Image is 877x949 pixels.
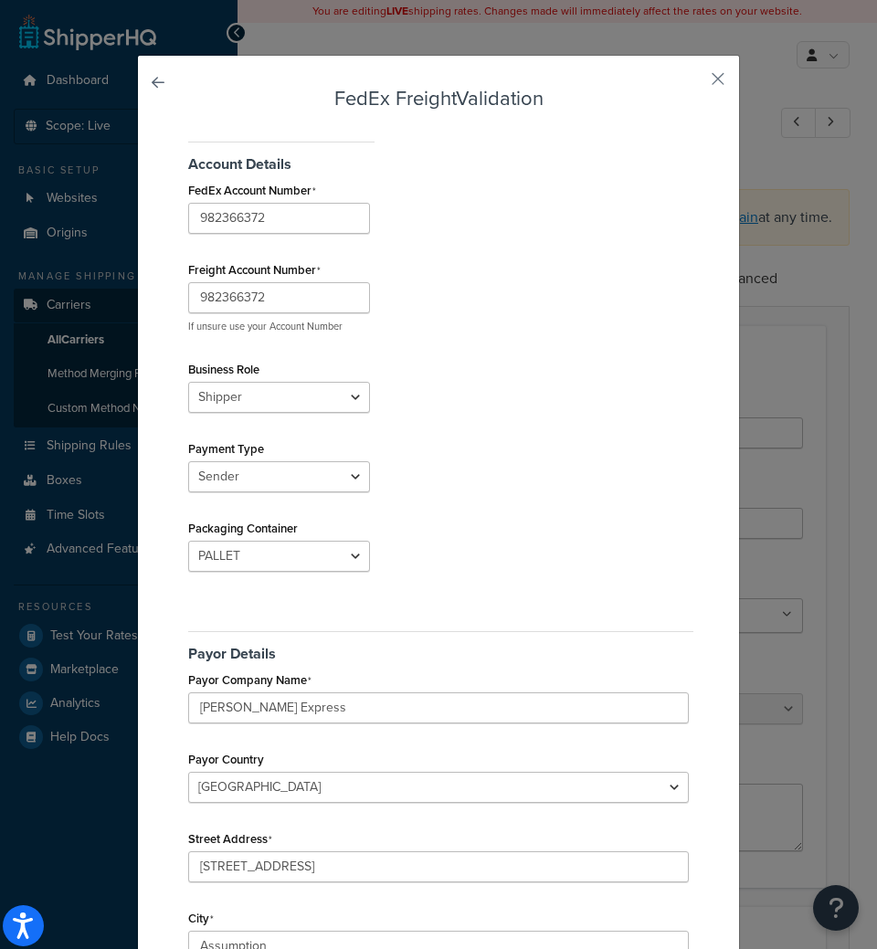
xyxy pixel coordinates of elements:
label: Street Address [188,832,272,847]
label: Payor Country [188,753,264,766]
h5: Account Details [188,142,375,173]
h3: FedEx Freight Validation [184,88,693,110]
label: Freight Account Number [188,263,321,278]
label: City [188,912,214,926]
label: Packaging Container [188,522,298,535]
label: Payment Type [188,442,264,456]
label: FedEx Account Number [188,184,316,198]
p: If unsure use your Account Number [188,320,370,333]
h5: Payor Details [188,631,693,662]
label: Payor Company Name [188,673,312,688]
label: Business Role [188,363,259,376]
